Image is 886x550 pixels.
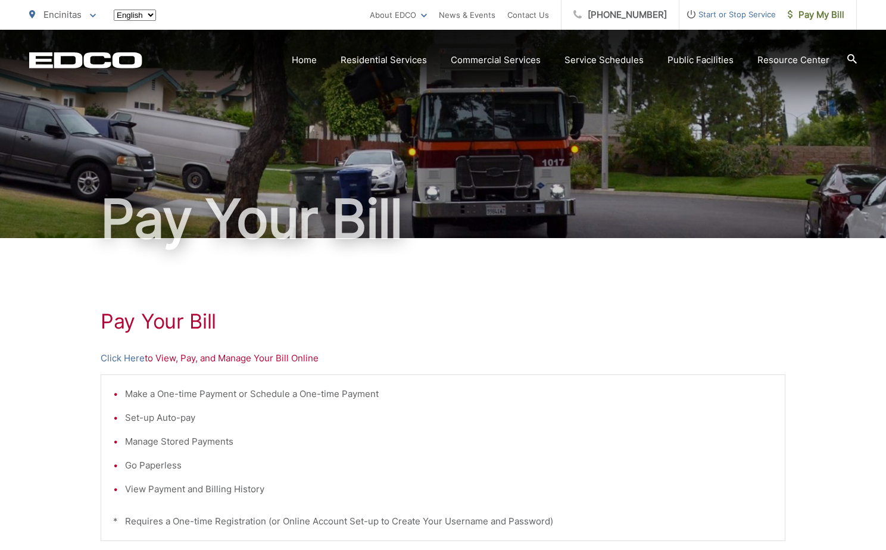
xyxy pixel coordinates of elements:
[43,9,82,20] span: Encinitas
[125,387,773,401] li: Make a One-time Payment or Schedule a One-time Payment
[113,514,773,529] p: * Requires a One-time Registration (or Online Account Set-up to Create Your Username and Password)
[439,8,495,22] a: News & Events
[101,310,785,333] h1: Pay Your Bill
[125,411,773,425] li: Set-up Auto-pay
[125,458,773,473] li: Go Paperless
[101,351,145,365] a: Click Here
[114,10,156,21] select: Select a language
[29,52,142,68] a: EDCD logo. Return to the homepage.
[101,351,785,365] p: to View, Pay, and Manage Your Bill Online
[341,53,427,67] a: Residential Services
[507,8,549,22] a: Contact Us
[788,8,844,22] span: Pay My Bill
[29,189,857,249] h1: Pay Your Bill
[292,53,317,67] a: Home
[125,482,773,496] li: View Payment and Billing History
[667,53,734,67] a: Public Facilities
[451,53,541,67] a: Commercial Services
[564,53,644,67] a: Service Schedules
[757,53,829,67] a: Resource Center
[370,8,427,22] a: About EDCO
[125,435,773,449] li: Manage Stored Payments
